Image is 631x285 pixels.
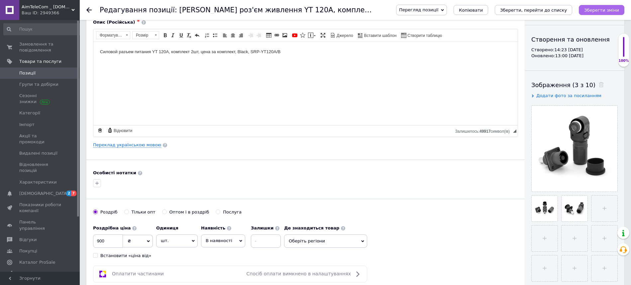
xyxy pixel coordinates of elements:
[211,32,219,39] a: Вставити/видалити маркований список
[106,127,133,134] a: Відновити
[579,5,624,15] button: Зберегти зміни
[19,202,61,214] span: Показники роботи компанії
[19,110,40,116] span: Категорії
[19,59,61,65] span: Товари та послуги
[113,128,132,134] span: Відновити
[100,253,152,259] div: Встановити «ціна від»
[19,81,58,87] span: Групи та добірки
[19,237,37,243] span: Відгуки
[265,32,272,39] a: Таблиця
[291,32,298,39] a: Додати відео з YouTube
[618,33,629,67] div: 100% Якість заповнення
[203,32,211,39] a: Вставити/видалити нумерований список
[299,32,306,39] a: Вставити іконку
[19,133,61,145] span: Акції та промокоди
[128,238,131,243] span: ₴
[161,32,169,39] a: Жирний (Ctrl+B)
[169,32,177,39] a: Курсив (Ctrl+I)
[284,234,367,248] span: Оберіть регіони
[531,53,618,59] div: Оновлено: 13:00 [DATE]
[156,234,198,247] span: шт.
[329,32,354,39] a: Джерело
[19,179,57,185] span: Характеристики
[19,70,36,76] span: Позиції
[281,32,288,39] a: Зображення
[96,127,104,134] a: Зробити резервну копію зараз
[93,20,135,25] span: Опис (Російська)
[93,170,136,175] b: Особисті нотатки
[96,31,130,39] a: Форматування
[22,4,71,10] span: AimTeleCom _ www.aimtele.kiev.ua
[399,7,438,12] span: Перегляд позиції
[66,191,71,196] span: 2
[19,259,55,265] span: Каталог ProSale
[251,225,273,230] b: Залишки
[273,32,280,39] a: Вставити/Редагувати посилання (Ctrl+L)
[459,8,483,13] span: Копіювати
[112,271,164,276] span: Оплатити частинами
[454,5,488,15] button: Копіювати
[19,248,37,254] span: Покупці
[22,10,80,16] div: Ваш ID: 2949366
[221,32,229,39] a: По лівому краю
[3,23,83,35] input: Пошук
[19,191,68,197] span: [DEMOGRAPHIC_DATA]
[169,209,209,215] div: Оптом і в роздріб
[319,32,327,39] a: Максимізувати
[100,6,481,14] h1: Редагування позиції: Силовий роз'єм живлення YT 120А, комплект 2шт, ціна за комплект, Black
[133,32,153,39] span: Розмір
[19,122,35,128] span: Імпорт
[455,127,513,134] div: Кiлькiсть символiв
[584,8,619,13] i: Зберегти зміни
[307,32,317,39] a: Вставити повідомлення
[132,31,159,39] a: Розмір
[93,234,123,248] input: 0
[137,19,140,23] span: ✱
[206,238,232,243] span: В наявності
[531,81,618,89] div: Зображення (3 з 10)
[531,47,618,53] div: Створено: 14:23 [DATE]
[86,7,92,13] div: Повернутися назад
[19,162,61,174] span: Відновлення позицій
[495,5,572,15] button: Зберегти, перейти до списку
[19,93,61,105] span: Сезонні знижки
[93,142,161,148] a: Переклад українською мовою
[618,59,629,63] div: 100%
[19,41,61,53] span: Замовлення та повідомлення
[71,191,76,196] span: 7
[255,32,263,39] a: Збільшити відступ
[531,35,618,44] div: Створення та оновлення
[513,129,516,133] span: Потягніть для зміни розмірів
[247,271,351,276] span: Спосіб оплати вимкнено в налаштуваннях
[201,225,225,230] b: Наявність
[93,225,131,230] b: Роздрібна ціна
[237,32,245,39] a: По правому краю
[19,150,57,156] span: Видалені позиції
[284,225,339,230] b: Де знаходиться товар
[96,32,124,39] span: Форматування
[193,32,201,39] a: Повернути (Ctrl+Z)
[229,32,237,39] a: По центру
[363,33,397,39] span: Вставити шаблон
[185,32,193,39] a: Видалити форматування
[223,209,242,215] div: Послуга
[156,225,178,230] b: Одиниця
[336,33,353,39] span: Джерело
[500,8,567,13] i: Зберегти, перейти до списку
[536,93,601,98] span: Додати фото за посиланням
[251,234,281,248] input: -
[406,33,442,39] span: Створити таблицю
[132,209,156,215] div: Тільки опт
[357,32,398,39] a: Вставити шаблон
[400,32,443,39] a: Створити таблицю
[93,42,518,125] iframe: Редактор, 3DC6FC70-2796-4AE7-B1B9-474717529DE2
[100,209,118,215] div: Роздріб
[479,129,490,134] span: 49917
[177,32,185,39] a: Підкреслений (Ctrl+U)
[19,271,42,277] span: Аналітика
[19,219,61,231] span: Панель управління
[247,32,255,39] a: Зменшити відступ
